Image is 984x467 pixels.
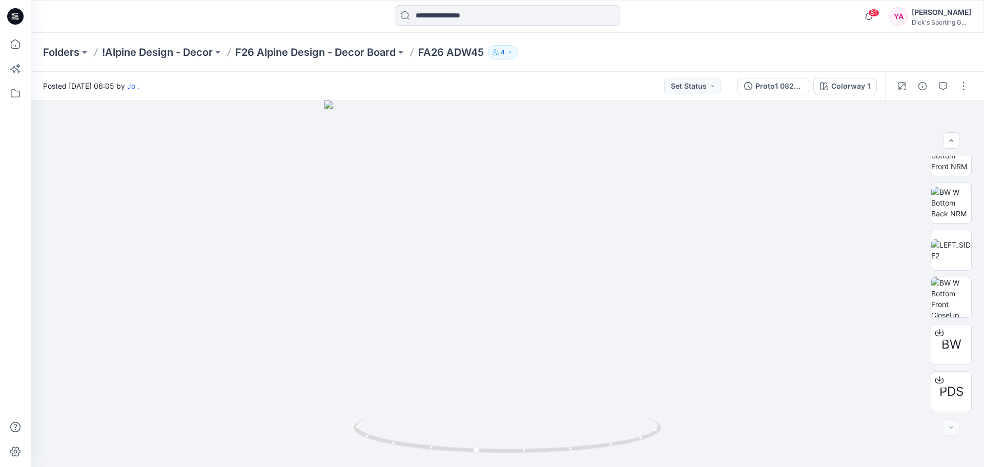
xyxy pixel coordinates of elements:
a: !Alpine Design - Decor [102,45,213,59]
div: Colorway 1 [831,80,870,92]
button: 4 [488,45,518,59]
img: BW W Bottom Front NRM [931,139,971,172]
div: [PERSON_NAME] [912,6,971,18]
button: Proto1 082125 [737,78,809,94]
img: LEFT_SIDE2 [931,239,971,261]
a: F26 Alpine Design - Decor Board [235,45,396,59]
p: FA26 ADW45 [418,45,484,59]
p: 4 [501,47,505,58]
div: Proto1 082125 [755,80,803,92]
span: 81 [868,9,879,17]
img: BW W Bottom Back NRM [931,187,971,219]
a: Jo . [127,82,139,90]
a: Folders [43,45,79,59]
button: Details [914,78,931,94]
span: BW [941,335,961,354]
div: Dick's Sporting G... [912,18,971,26]
img: BW W Bottom Front CloseUp NRM [931,277,971,317]
span: Posted [DATE] 06:05 by [43,80,139,91]
div: YA [889,7,908,26]
span: PDS [939,382,963,401]
button: Colorway 1 [813,78,877,94]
